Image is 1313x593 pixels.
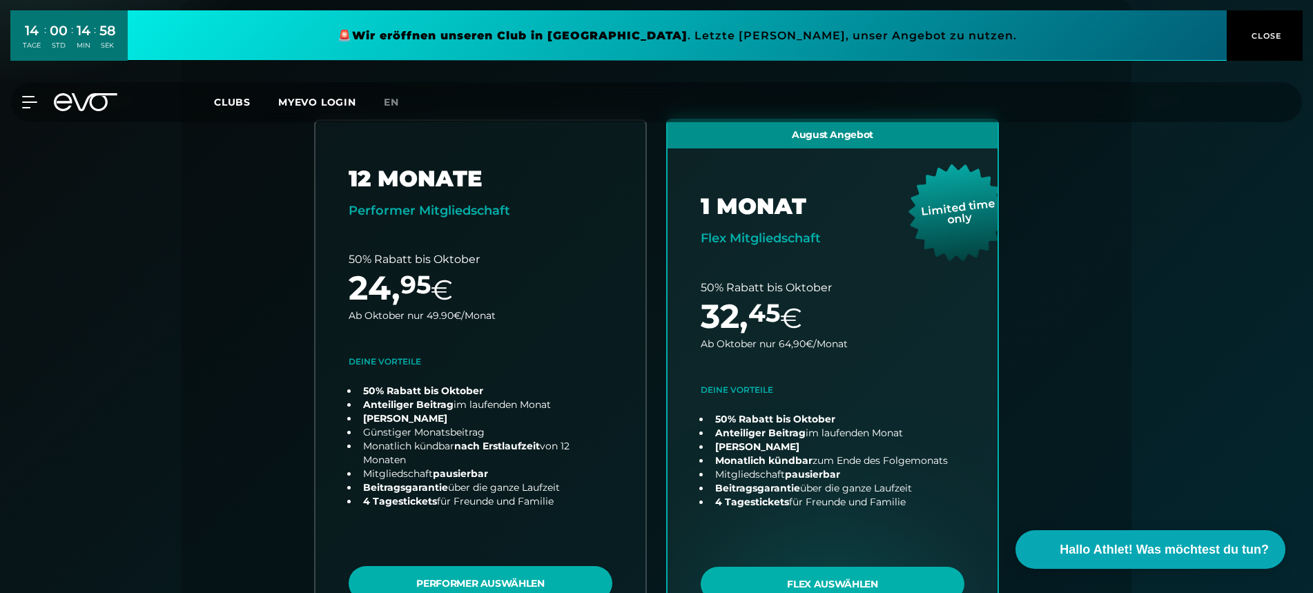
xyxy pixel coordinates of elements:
div: MIN [77,41,90,50]
div: TAGE [23,41,41,50]
div: STD [50,41,68,50]
span: en [384,96,399,108]
div: : [94,22,96,59]
span: Hallo Athlet! Was möchtest du tun? [1060,541,1269,559]
div: 58 [99,21,116,41]
a: MYEVO LOGIN [278,96,356,108]
div: 14 [77,21,90,41]
div: 14 [23,21,41,41]
div: : [71,22,73,59]
button: CLOSE [1227,10,1303,61]
span: CLOSE [1248,30,1282,42]
button: Hallo Athlet! Was möchtest du tun? [1015,530,1285,569]
div: 00 [50,21,68,41]
div: : [44,22,46,59]
span: Clubs [214,96,251,108]
a: Clubs [214,95,278,108]
div: SEK [99,41,116,50]
a: en [384,95,416,110]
